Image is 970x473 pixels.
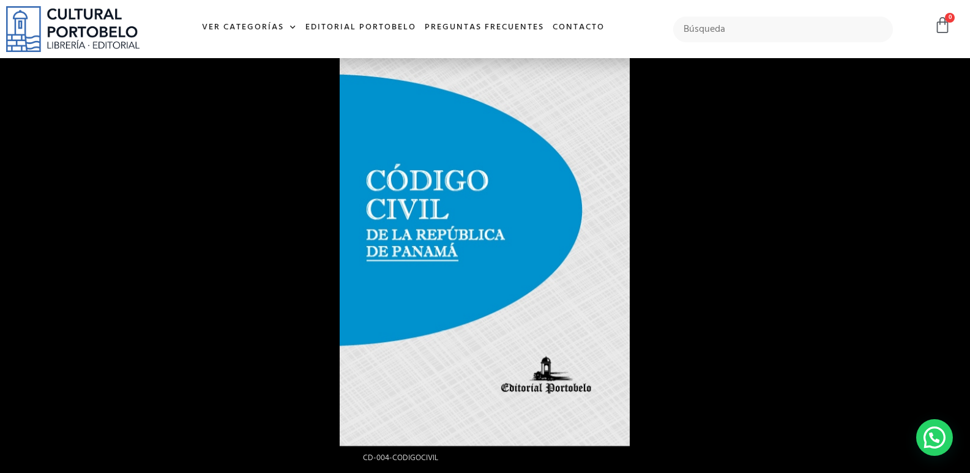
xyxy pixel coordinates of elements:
[357,446,614,471] div: CD-004-CODIGOCIVIL
[945,13,955,23] span: 0
[673,17,893,42] input: Búsqueda
[934,17,951,34] a: 0
[420,15,548,41] a: Preguntas frecuentes
[301,15,420,41] a: Editorial Portobelo
[198,15,301,41] a: Ver Categorías
[548,15,609,41] a: Contacto
[916,419,953,456] div: Contactar por WhatsApp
